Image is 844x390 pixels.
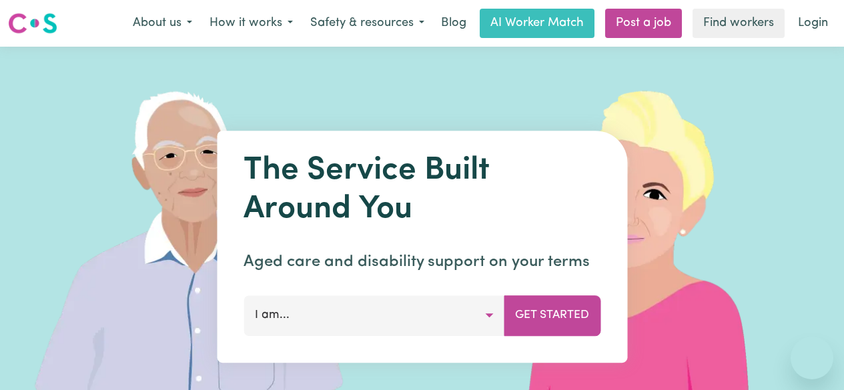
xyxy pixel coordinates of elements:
button: I am... [244,295,504,335]
button: How it works [201,9,302,37]
a: Post a job [605,9,682,38]
button: Get Started [504,295,600,335]
p: Aged care and disability support on your terms [244,250,600,274]
button: About us [124,9,201,37]
button: Safety & resources [302,9,433,37]
a: Careseekers logo [8,8,57,39]
a: AI Worker Match [480,9,594,38]
a: Blog [433,9,474,38]
h1: The Service Built Around You [244,152,600,229]
img: Careseekers logo [8,11,57,35]
a: Find workers [693,9,785,38]
a: Login [790,9,836,38]
iframe: Button to launch messaging window [791,337,833,379]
